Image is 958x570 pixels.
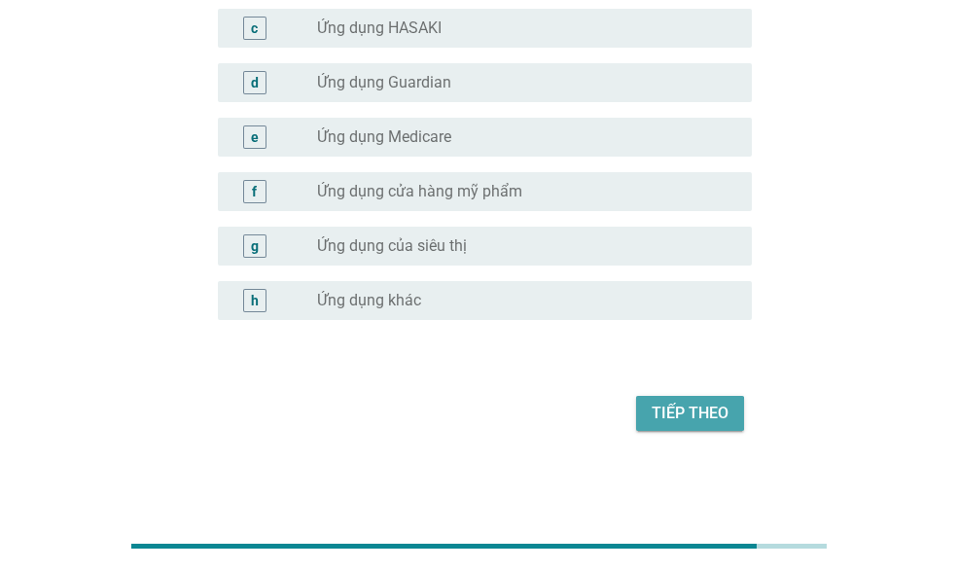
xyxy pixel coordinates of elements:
label: Ứng dụng của siêu thị [317,236,467,256]
div: Tiếp theo [652,402,728,425]
label: Ứng dụng HASAKI [317,18,442,38]
div: d [251,72,259,92]
div: g [251,235,259,256]
label: Ứng dụng khác [317,291,421,310]
label: Ứng dụng Guardian [317,73,451,92]
div: h [251,290,259,310]
label: Ứng dụng cửa hàng mỹ phẩm [317,182,522,201]
div: f [252,181,257,201]
div: c [251,18,258,38]
div: e [251,126,259,147]
button: Tiếp theo [636,396,744,431]
label: Ứng dụng Medicare [317,127,451,147]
